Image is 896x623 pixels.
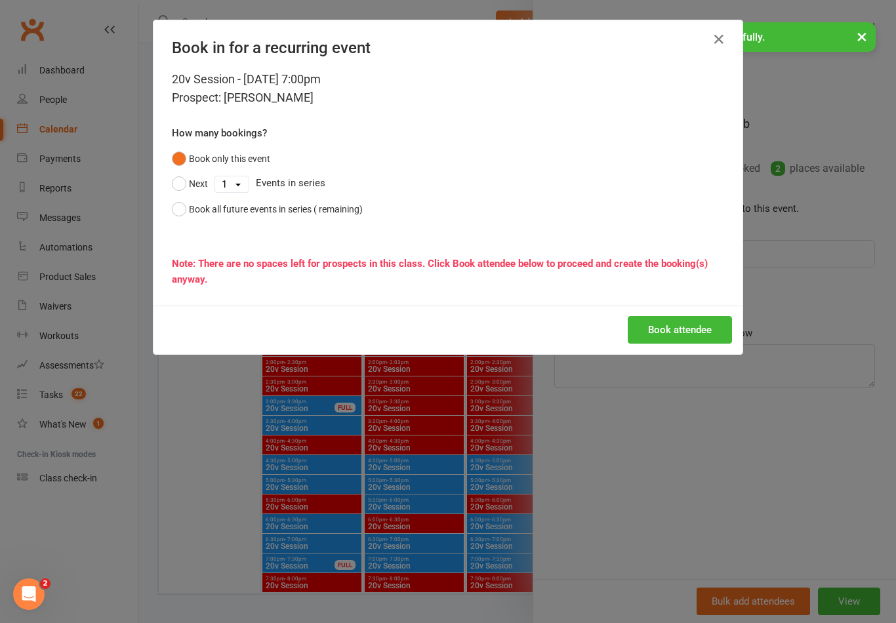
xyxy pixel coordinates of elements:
[172,171,208,196] button: Next
[628,316,732,344] button: Book attendee
[189,202,363,216] div: Book all future events in series ( remaining)
[172,146,270,171] button: Book only this event
[172,256,724,287] div: Note: There are no spaces left for prospects in this class. Click Book attendee below to proceed ...
[172,171,724,196] div: Events in series
[13,578,45,610] iframe: Intercom live chat
[172,70,724,107] div: 20v Session - [DATE] 7:00pm Prospect: [PERSON_NAME]
[708,29,729,50] button: Close
[40,578,51,589] span: 2
[172,197,363,222] button: Book all future events in series ( remaining)
[172,125,267,141] label: How many bookings?
[172,39,724,57] h4: Book in for a recurring event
